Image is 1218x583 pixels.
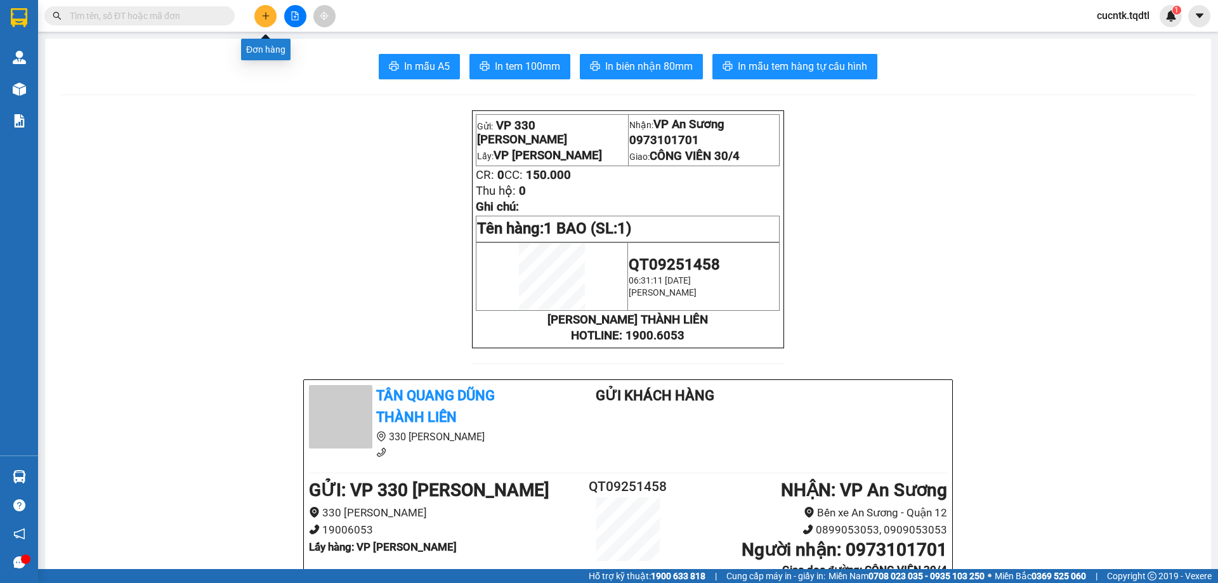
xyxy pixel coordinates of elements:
span: CR: [476,168,494,182]
span: ⚪️ [988,573,992,579]
button: aim [313,5,336,27]
img: warehouse-icon [13,470,26,483]
span: CC: [504,168,523,182]
span: environment [804,507,815,518]
span: 0 [497,168,504,182]
span: printer [590,61,600,73]
button: printerIn tem 100mm [469,54,570,79]
span: Cung cấp máy in - giấy in: [726,569,825,583]
span: 0 [519,184,526,198]
span: Giao: [629,152,740,162]
span: cucntk.tqdtl [1087,8,1160,23]
span: aim [320,11,329,20]
span: Lấy: [477,151,602,161]
span: phone [309,524,320,535]
span: printer [480,61,490,73]
span: VP 330 [PERSON_NAME] [477,119,567,147]
img: logo-vxr [11,8,27,27]
div: VP An Sương [164,11,253,41]
sup: 1 [1172,6,1181,15]
span: DĐ: [164,66,183,79]
span: Miền Bắc [995,569,1086,583]
strong: 0369 525 060 [1031,571,1086,581]
span: Miền Nam [828,569,985,583]
span: environment [309,507,320,518]
li: Bến xe An Sương - Quận 12 [681,504,947,521]
p: Gửi: [477,119,627,147]
span: In tem 100mm [495,58,560,74]
b: Gửi khách hàng [596,388,714,403]
div: 0973101701 [164,41,253,59]
span: [PERSON_NAME] [629,287,697,298]
span: VP [PERSON_NAME] [11,41,155,86]
img: warehouse-icon [13,51,26,64]
span: file-add [291,11,299,20]
span: CÔNG VIÊN 30/4 [650,149,740,163]
b: Người nhận : 0973101701 [742,539,947,560]
button: caret-down [1188,5,1210,27]
span: VP An Sương [653,117,724,131]
strong: 0708 023 035 - 0935 103 250 [868,571,985,581]
img: icon-new-feature [1165,10,1177,22]
span: DĐ: [11,48,29,62]
span: phone [802,524,813,535]
span: Gửi: [11,12,30,25]
li: 330 [PERSON_NAME] [309,429,545,445]
span: In mẫu tem hàng tự cấu hình [738,58,867,74]
span: Tên hàng: [477,219,631,237]
button: plus [254,5,277,27]
p: Nhận: [629,117,779,131]
b: Giao dọc đường: CÔNG VIÊN 30/4 [782,563,947,576]
span: 150.000 [526,168,571,182]
b: GỬI : VP 330 [PERSON_NAME] [309,480,549,501]
span: caret-down [1194,10,1205,22]
span: | [715,569,717,583]
strong: 1900 633 818 [651,571,705,581]
input: Tìm tên, số ĐT hoặc mã đơn [70,9,219,23]
span: Hỗ trợ kỹ thuật: [589,569,705,583]
span: CÔNG VIÊN 30/4 [164,59,251,103]
span: message [13,556,25,568]
span: question-circle [13,499,25,511]
span: printer [389,61,399,73]
li: 330 [PERSON_NAME] [309,504,575,521]
li: 19006053 [309,521,575,539]
strong: HOTLINE: 1900.6053 [571,329,684,343]
span: copyright [1148,572,1156,580]
button: file-add [284,5,306,27]
strong: [PERSON_NAME] THÀNH LIÊN [547,313,708,327]
span: notification [13,528,25,540]
span: 0973101701 [629,133,699,147]
span: 1 [1174,6,1179,15]
button: printerIn mẫu A5 [379,54,460,79]
span: Thu hộ: [476,184,516,198]
span: Ghi chú: [476,200,519,214]
span: VP [PERSON_NAME] [494,148,602,162]
b: Lấy hàng : VP [PERSON_NAME] [309,540,457,553]
span: Nhận: [164,12,195,25]
span: phone [376,447,386,457]
img: solution-icon [13,114,26,128]
span: search [53,11,62,20]
li: 0899053053, 0909053053 [681,521,947,539]
img: warehouse-icon [13,82,26,96]
span: QT09251458 [629,256,720,273]
button: printerIn mẫu tem hàng tự cấu hình [712,54,877,79]
div: VP 330 [PERSON_NAME] [11,11,155,41]
span: In biên nhận 80mm [605,58,693,74]
h2: QT09251458 [575,476,681,497]
button: printerIn biên nhận 80mm [580,54,703,79]
span: | [1096,569,1097,583]
span: 1) [617,219,631,237]
span: plus [261,11,270,20]
span: printer [723,61,733,73]
b: NHẬN : VP An Sương [781,480,947,501]
span: In mẫu A5 [404,58,450,74]
b: Tân Quang Dũng Thành Liên [376,388,495,426]
span: 1 BAO (SL: [544,219,631,237]
span: environment [376,431,386,442]
span: 06:31:11 [DATE] [629,275,691,285]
